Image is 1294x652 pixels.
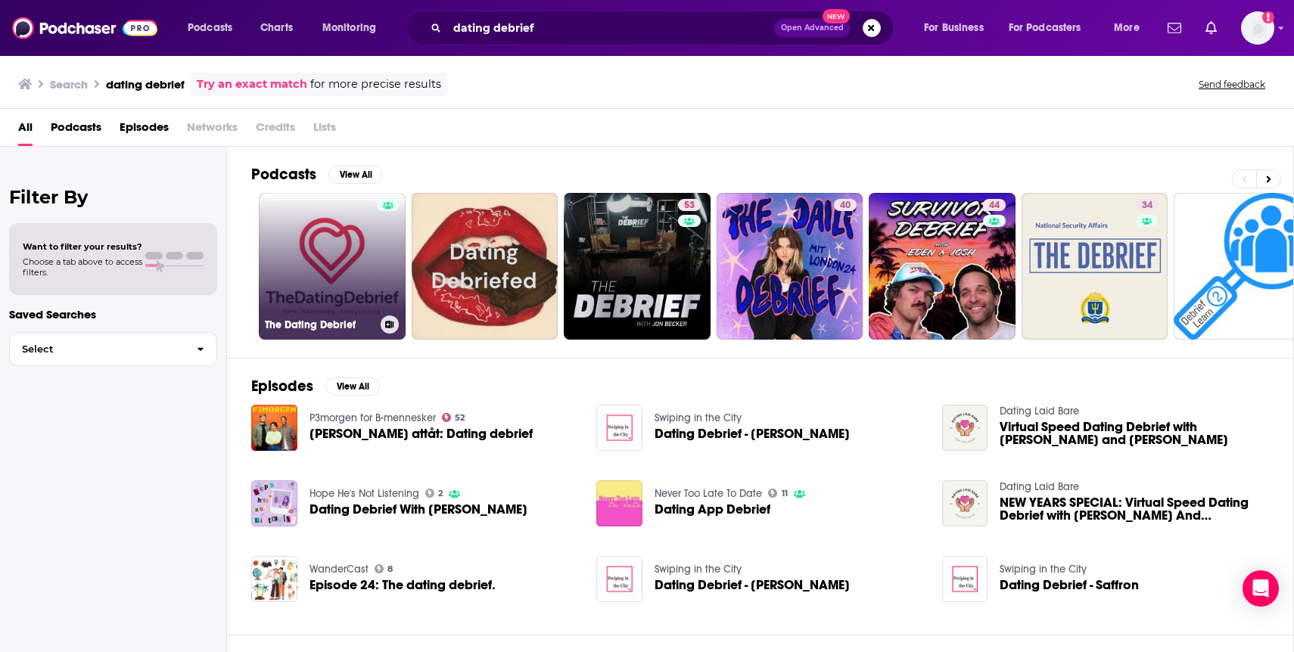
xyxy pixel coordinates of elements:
a: Dating Debrief - Saffron [1000,579,1139,591]
span: Choose a tab above to access filters. [23,256,142,278]
span: Virtual Speed Dating Debrief with [PERSON_NAME] and [PERSON_NAME] [1000,421,1269,446]
a: Dating Debrief - Stuart [655,427,850,440]
a: Swiping in the City [1000,563,1087,576]
a: Dating Debrief With Jillian [310,503,527,516]
a: Episode 24: The dating debrief. [310,579,496,591]
a: Swiping in the City [655,563,742,576]
span: For Business [924,17,984,39]
img: Dating Debrief - Saffron [942,556,988,602]
a: Hope He's Not Listening [310,487,419,500]
a: The Dating Debrief [259,193,406,340]
span: 2 [438,490,443,497]
span: 44 [989,198,1000,213]
a: 8 [375,564,393,573]
span: New [823,9,850,23]
button: open menu [312,16,396,40]
a: Dating Debrief - Stuart [596,405,642,451]
img: Dating Debrief With Jillian [251,480,297,526]
img: User Profile [1241,11,1274,45]
a: EpisodesView All [251,377,380,396]
span: Select [10,344,185,354]
a: 2 [425,489,443,498]
span: for more precise results [310,76,441,93]
a: 40 [834,199,857,211]
button: open menu [1103,16,1159,40]
a: WanderCast [310,563,369,576]
button: View All [325,377,380,396]
span: 11 [782,490,788,497]
img: Dating App Debrief [596,480,642,526]
svg: Add a profile image [1262,11,1274,23]
span: Credits [256,115,295,146]
span: 53 [684,198,695,213]
h2: Filter By [9,186,217,208]
a: 44 [869,193,1016,340]
input: Search podcasts, credits, & more... [447,16,774,40]
a: Swiping in the City [655,411,742,424]
span: [PERSON_NAME] attåt: Dating debrief [310,427,533,440]
a: 40 [717,193,863,340]
img: NEW YEARS SPECIAL: Virtual Speed Dating Debrief with Erin And Jess [942,480,988,526]
a: PodcastsView All [251,165,383,184]
a: Virtual Speed Dating Debrief with Erin and Jess [1000,421,1269,446]
span: Dating Debrief With [PERSON_NAME] [310,503,527,516]
span: Want to filter your results? [23,241,142,252]
img: Virtual Speed Dating Debrief with Erin and Jess [942,405,988,451]
span: 8 [387,566,393,573]
a: Dating App Debrief [655,503,770,516]
a: Charts [250,16,302,40]
a: Dating Laid Bare [1000,405,1079,418]
h3: Search [50,77,88,92]
img: Noe attåt: Dating debrief [251,405,297,451]
h3: The Dating Debrief [265,318,375,331]
span: Charts [260,17,293,39]
span: Logged in as bumblecomms [1241,11,1274,45]
a: NEW YEARS SPECIAL: Virtual Speed Dating Debrief with Erin And Jess [1000,496,1269,522]
button: open menu [999,16,1103,40]
button: Select [9,332,217,366]
span: Open Advanced [781,24,844,32]
a: Show notifications dropdown [1199,15,1223,41]
h2: Episodes [251,377,313,396]
span: Networks [187,115,238,146]
span: Monitoring [322,17,376,39]
a: 53 [564,193,711,340]
p: Saved Searches [9,307,217,321]
span: 34 [1142,198,1152,213]
a: Show notifications dropdown [1162,15,1187,41]
span: 52 [455,414,465,421]
a: All [18,115,33,146]
h2: Podcasts [251,165,316,184]
a: Episode 24: The dating debrief. [251,556,297,602]
span: Lists [313,115,336,146]
a: Podcasts [51,115,101,146]
span: NEW YEARS SPECIAL: Virtual Speed Dating Debrief with [PERSON_NAME] And [PERSON_NAME] [1000,496,1269,522]
span: More [1114,17,1140,39]
img: Podchaser - Follow, Share and Rate Podcasts [12,14,157,42]
button: Send feedback [1194,78,1270,91]
span: Episodes [120,115,169,146]
button: Show profile menu [1241,11,1274,45]
button: Open AdvancedNew [774,19,851,37]
button: View All [328,166,383,184]
a: 44 [983,199,1006,211]
div: Search podcasts, credits, & more... [420,11,908,45]
button: open menu [913,16,1003,40]
a: Dating Debrief - Phoebe [655,579,850,591]
a: 34 [1022,193,1168,340]
a: Never Too Late To Date [655,487,762,500]
img: Dating Debrief - Phoebe [596,556,642,602]
a: P3morgen for B-mennesker [310,411,436,424]
a: 11 [768,489,788,498]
